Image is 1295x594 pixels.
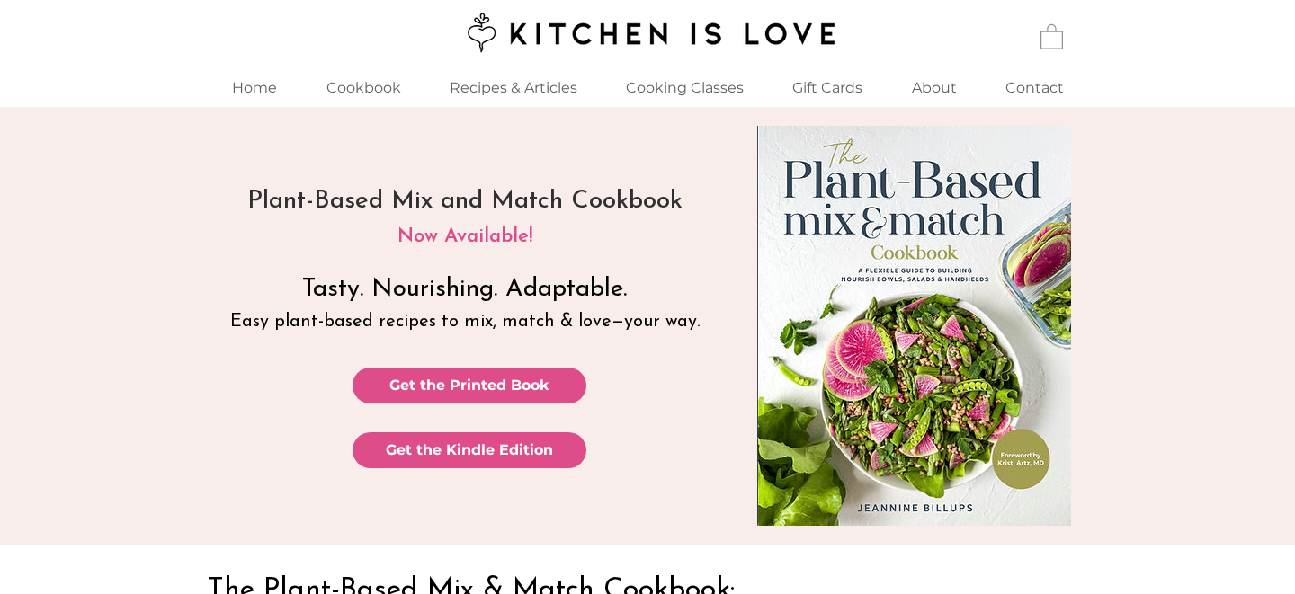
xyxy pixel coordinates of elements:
span: Now Available! [397,226,532,247]
div: Cooking Classes [602,68,767,107]
a: Home [207,68,302,107]
a: Get the Printed Book [353,368,586,403]
p: Recipes & Articles [441,68,586,107]
a: Contact [981,68,1088,107]
img: Kitchen is Love logo [455,10,839,55]
a: Get the Kindle Edition [353,432,586,468]
p: Home [223,68,286,107]
p: About [903,68,966,107]
img: plant-based-mix-match-cookbook-cover-web.jpg [757,126,1071,526]
span: Tasty. Nourishing. Adaptable.​ [302,277,627,302]
a: Recipes & Articles [424,68,602,107]
p: Cooking Classes [617,68,753,107]
span: Easy plant-based recipes to mix, match & love—your way. [230,313,700,331]
p: Contact [996,68,1073,107]
span: Get the Kindle Edition [386,440,553,460]
span: Get the Printed Book [389,376,549,395]
p: Cookbook [317,68,410,107]
nav: Site [207,68,1088,107]
a: Gift Cards [767,68,887,107]
a: Cookbook [302,68,424,107]
span: Plant-Based Mix and Match Cookbook [247,189,683,214]
a: About [887,68,981,107]
p: Gift Cards [783,68,871,107]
